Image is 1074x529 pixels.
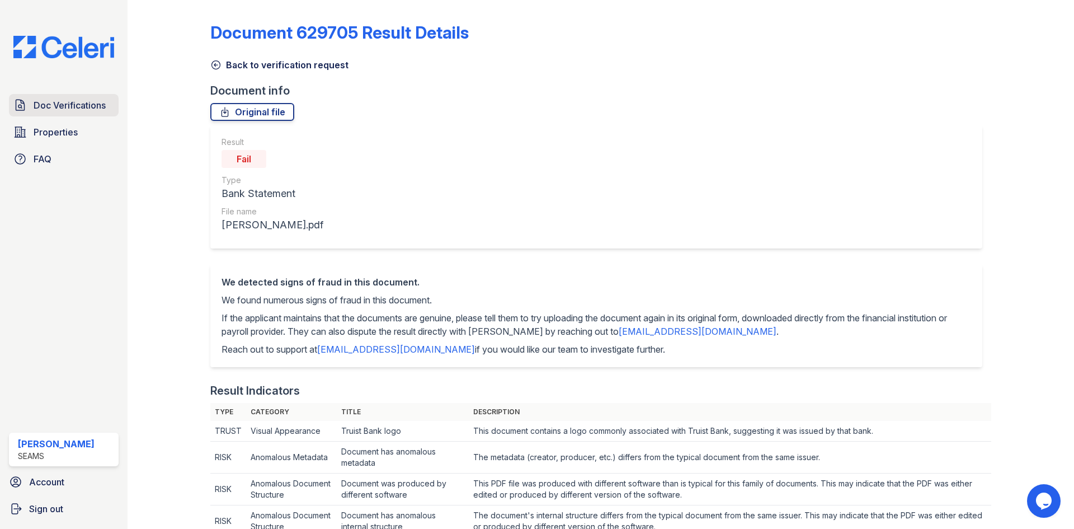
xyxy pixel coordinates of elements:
[337,442,469,474] td: Document has anomalous metadata
[210,22,469,43] a: Document 629705 Result Details
[29,502,63,516] span: Sign out
[9,94,119,116] a: Doc Verifications
[9,148,119,170] a: FAQ
[222,206,323,217] div: File name
[222,275,971,289] div: We detected signs of fraud in this document.
[29,475,64,489] span: Account
[337,421,469,442] td: Truist Bank logo
[469,421,991,442] td: This document contains a logo commonly associated with Truist Bank, suggesting it was issued by t...
[337,403,469,421] th: Title
[210,474,246,505] td: RISK
[210,383,300,399] div: Result Indicators
[469,403,991,421] th: Description
[222,150,266,168] div: Fail
[222,186,323,202] div: Bank Statement
[34,99,106,112] span: Doc Verifications
[18,451,95,462] div: SEAMS
[469,442,991,474] td: The metadata (creator, producer, etc.) differs from the typical document from the same issuer.
[222,175,323,186] div: Type
[222,343,971,356] p: Reach out to support at if you would like our team to investigate further.
[1027,484,1063,518] iframe: chat widget
[222,293,971,307] p: We found numerous signs of fraud in this document.
[4,36,123,58] img: CE_Logo_Blue-a8612792a0a2168367f1c8372b55b34899dd931a85d93a1a3d3e32e68fde9ad4.png
[210,83,991,99] div: Document info
[317,344,475,355] a: [EMAIL_ADDRESS][DOMAIN_NAME]
[246,421,337,442] td: Visual Appearance
[222,311,971,338] p: If the applicant maintains that the documents are genuine, please tell them to try uploading the ...
[246,474,337,505] td: Anomalous Document Structure
[776,326,779,337] span: .
[4,471,123,493] a: Account
[246,403,337,421] th: Category
[210,421,246,442] td: TRUST
[34,152,51,166] span: FAQ
[337,474,469,505] td: Document was produced by different software
[34,125,78,139] span: Properties
[210,58,348,72] a: Back to verification request
[619,326,776,337] a: [EMAIL_ADDRESS][DOMAIN_NAME]
[222,137,323,148] div: Result
[18,437,95,451] div: [PERSON_NAME]
[222,217,323,233] div: [PERSON_NAME].pdf
[210,103,294,121] a: Original file
[210,403,246,421] th: Type
[246,442,337,474] td: Anomalous Metadata
[4,498,123,520] a: Sign out
[210,442,246,474] td: RISK
[9,121,119,143] a: Properties
[469,474,991,505] td: This PDF file was produced with different software than is typical for this family of documents. ...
